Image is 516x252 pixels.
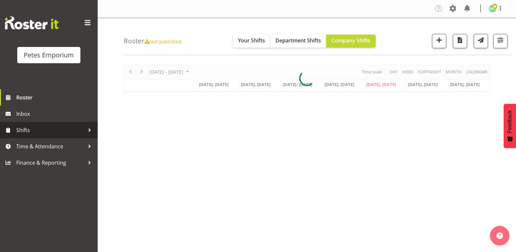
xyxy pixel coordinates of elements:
span: Not published [145,38,181,45]
button: Download a PDF of the roster according to the set date range. [453,34,467,48]
button: Add a new shift [432,34,446,48]
img: help-xxl-2.png [496,232,503,239]
div: Petes Emporium [24,50,74,60]
span: Your Shifts [238,37,265,44]
button: Department Shifts [270,35,326,48]
button: Send a list of all shifts for the selected filtered period to all rostered employees. [474,34,488,48]
span: Company Shifts [331,37,370,44]
span: Roster [16,93,94,102]
span: Finance & Reporting [16,158,85,168]
img: Rosterit website logo [5,16,59,29]
button: Feedback - Show survey [504,104,516,148]
span: Inbox [16,109,94,119]
span: Shifts [16,125,85,135]
span: Department Shifts [275,37,321,44]
button: Filter Shifts [493,34,508,48]
button: Company Shifts [326,35,376,48]
span: Time & Attendance [16,141,85,151]
h4: Roster [124,37,181,45]
img: melanie-richardson713.jpg [489,5,496,12]
span: Feedback [507,110,513,133]
button: Your Shifts [233,35,270,48]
